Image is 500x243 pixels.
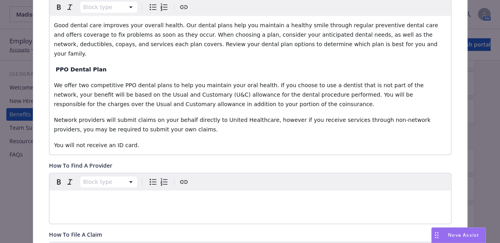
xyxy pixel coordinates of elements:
button: Bold [53,176,64,187]
button: Numbered list [158,176,170,187]
button: Block type [80,176,137,187]
span: Nova Assist [448,232,479,238]
strong: PPO Dental Plan [56,66,107,73]
button: Bulleted list [147,176,158,187]
span: You will not receive an ID card. [54,142,140,148]
div: editable markdown [49,191,451,209]
button: Create link [178,2,189,13]
span: We offer two competitive PPO dental plans to help you maintain your oral health. If you choose to... [54,82,426,107]
button: Italic [64,2,75,13]
span: Good dental care improves your overall health. Our dental plans help you maintain a healthy smile... [54,22,440,57]
div: editable markdown [49,16,451,155]
button: Block type [80,2,137,13]
button: Bulleted list [147,2,158,13]
span: How To File A Claim [49,231,102,238]
button: Italic [64,176,75,187]
button: Nova Assist [431,227,486,243]
div: Drag to move [432,228,442,243]
button: Bold [53,2,64,13]
button: Numbered list [158,2,170,13]
span: How To Find A Provider [49,162,112,169]
div: toggle group [147,176,170,187]
button: Create link [178,176,189,187]
div: toggle group [147,2,170,13]
span: Network providers will submit claims on your behalf directly to United Healthcare, however if you... [54,117,432,133]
